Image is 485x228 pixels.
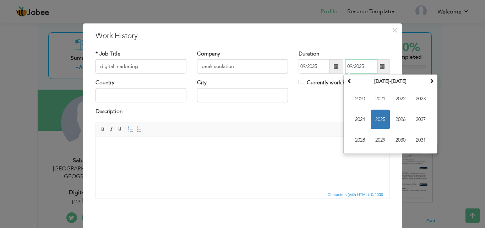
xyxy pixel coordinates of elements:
input: Present [345,59,377,74]
label: Company [197,50,220,57]
a: Bold [99,125,107,133]
span: 2027 [411,110,430,129]
a: Insert/Remove Bulleted List [135,125,143,133]
span: 2023 [411,89,430,108]
input: From [299,59,329,74]
span: 2028 [350,131,370,150]
span: 2024 [350,110,370,129]
span: 2020 [350,89,370,108]
a: Italic [108,125,115,133]
label: Duration [299,50,319,57]
span: 2026 [391,110,410,129]
span: 2029 [371,131,390,150]
a: Insert/Remove Numbered List [127,125,135,133]
span: 2025 [371,110,390,129]
label: Description [96,108,122,115]
span: × [392,23,398,36]
span: Next Decade [429,78,434,83]
div: Statistics [326,191,386,197]
input: Currently work here [299,80,303,84]
h3: Work History [96,30,389,41]
span: 2021 [371,89,390,108]
label: City [197,79,207,86]
iframe: Rich Text Editor, workEditor [96,136,389,190]
span: 2022 [391,89,410,108]
th: Select Decade [354,76,427,87]
label: Currently work here [299,79,353,86]
button: Close [389,24,400,36]
span: 2031 [411,131,430,150]
label: * Job Title [96,50,120,57]
label: Country [96,79,114,86]
a: Underline [116,125,124,133]
span: Characters (with HTML): 0/4000 [326,191,385,197]
span: 2030 [391,131,410,150]
span: Previous Decade [347,78,352,83]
